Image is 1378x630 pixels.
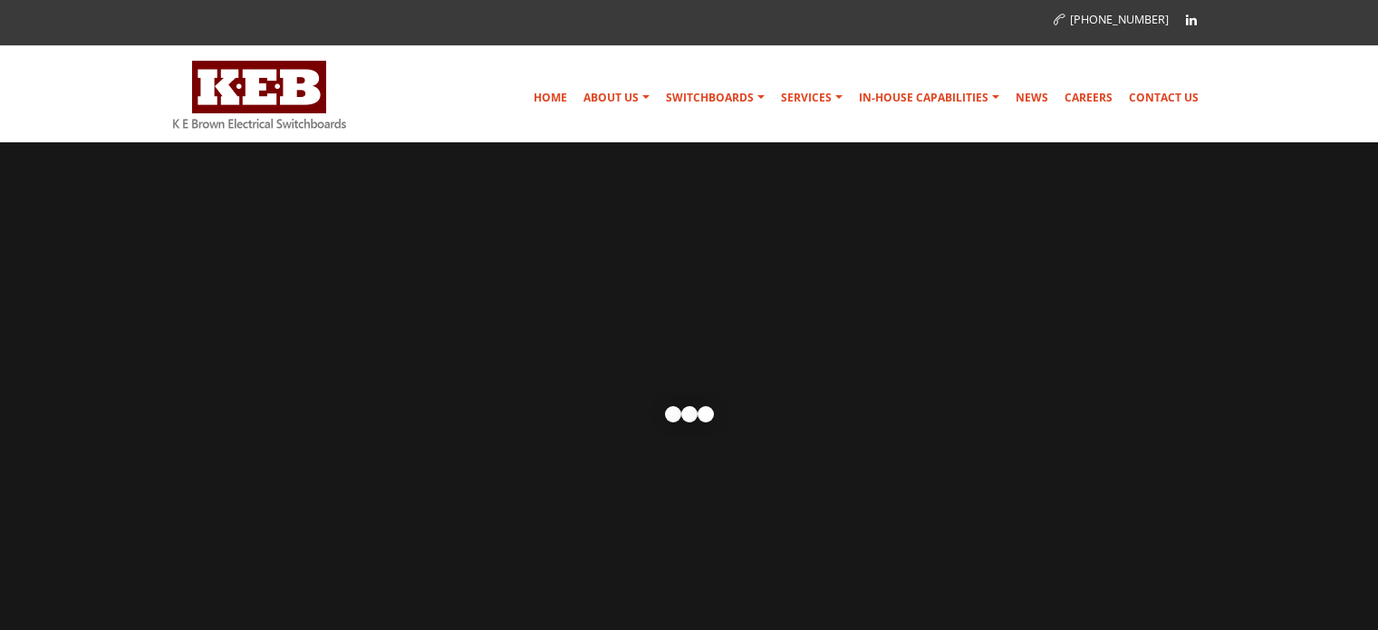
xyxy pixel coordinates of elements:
[1122,80,1206,116] a: Contact Us
[852,80,1007,116] a: In-house Capabilities
[526,80,574,116] a: Home
[659,80,772,116] a: Switchboards
[1178,6,1205,34] a: Linkedin
[576,80,657,116] a: About Us
[1057,80,1120,116] a: Careers
[173,61,346,129] img: K E Brown Electrical Switchboards
[774,80,850,116] a: Services
[1054,12,1169,27] a: [PHONE_NUMBER]
[1008,80,1055,116] a: News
